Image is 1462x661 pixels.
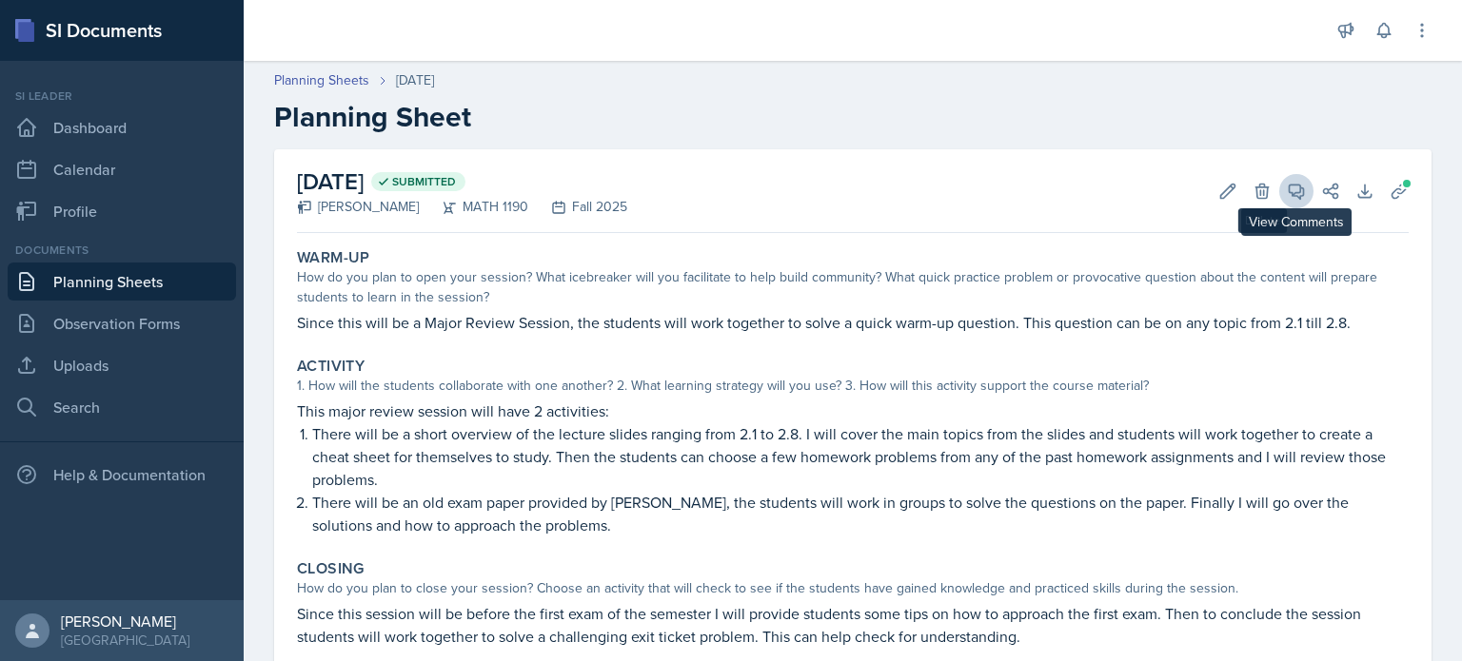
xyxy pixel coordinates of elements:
div: [PERSON_NAME] [61,612,189,631]
div: How do you plan to open your session? What icebreaker will you facilitate to help build community... [297,267,1409,307]
a: Dashboard [8,108,236,146]
p: Since this session will be before the first exam of the semester I will provide students some tip... [297,602,1409,648]
a: Calendar [8,150,236,188]
button: Delete [1245,174,1279,208]
span: Submitted [392,174,456,189]
h2: Planning Sheet [274,100,1432,134]
p: There will be an old exam paper provided by [PERSON_NAME], the students will work in groups to so... [312,491,1409,536]
div: [PERSON_NAME] [297,197,419,217]
a: Uploads [8,346,236,384]
div: How do you plan to close your session? Choose an activity that will check to see if the students ... [297,578,1409,598]
div: Help & Documentation [8,456,236,494]
div: 1. How will the students collaborate with one another? 2. What learning strategy will you use? 3.... [297,376,1409,396]
div: [GEOGRAPHIC_DATA] [61,631,189,650]
a: Planning Sheets [8,262,236,301]
a: Planning Sheets [274,70,369,90]
div: MATH 1190 [419,197,528,217]
label: Warm-Up [297,248,370,267]
button: View Comments [1279,174,1314,208]
div: [DATE] [396,70,434,90]
label: Activity [297,357,365,376]
a: Observation Forms [8,304,236,342]
a: Profile [8,192,236,230]
a: Search [8,388,236,426]
div: Si leader [8,87,236,105]
label: Closing [297,559,365,578]
div: Fall 2025 [528,197,627,217]
h2: [DATE] [297,165,627,199]
p: Since this will be a Major Review Session, the students will work together to solve a quick warm-... [297,311,1409,334]
div: Documents [8,242,236,259]
p: There will be a short overview of the lecture slides ranging from 2.1 to 2.8. I will cover the ma... [312,422,1409,491]
p: This major review session will have 2 activities: [297,399,1409,422]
